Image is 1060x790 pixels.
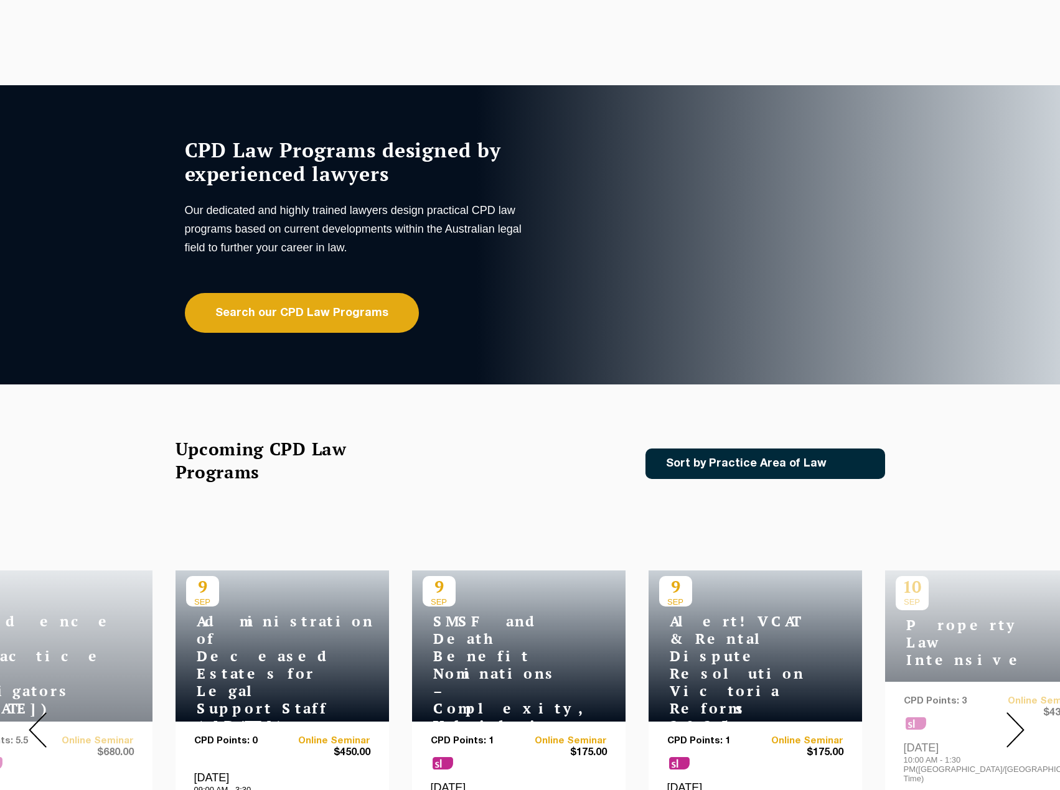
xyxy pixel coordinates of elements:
p: CPD Points: 0 [194,736,283,746]
a: Sort by Practice Area of Law [645,448,885,479]
h2: Upcoming CPD Law Programs [176,437,378,483]
a: Online Seminar [282,736,370,746]
p: 9 [186,576,219,597]
span: SEP [186,597,219,606]
span: sl [669,757,690,769]
p: 9 [423,576,456,597]
img: Icon [847,458,861,469]
img: Next [1006,712,1025,748]
p: 9 [659,576,692,597]
span: $450.00 [282,746,370,760]
span: SEP [659,597,692,606]
h4: Alert! VCAT & Rental Dispute Resolution Victoria Reforms 2025 [659,613,815,735]
img: Prev [29,712,47,748]
span: $175.00 [755,746,843,760]
p: Our dedicated and highly trained lawyers design practical CPD law programs based on current devel... [185,201,527,257]
a: Online Seminar [518,736,607,746]
a: Search our CPD Law Programs [185,293,419,333]
span: $175.00 [518,746,607,760]
span: SEP [423,597,456,606]
span: sl [433,757,453,769]
h4: Administration of Deceased Estates for Legal Support Staff ([DATE]) [186,613,342,735]
p: CPD Points: 1 [431,736,519,746]
p: CPD Points: 1 [667,736,756,746]
h1: CPD Law Programs designed by experienced lawyers [185,138,527,185]
a: Online Seminar [755,736,843,746]
h4: SMSF and Death Benefit Nominations – Complexity, Validity & Capacity [423,613,578,752]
